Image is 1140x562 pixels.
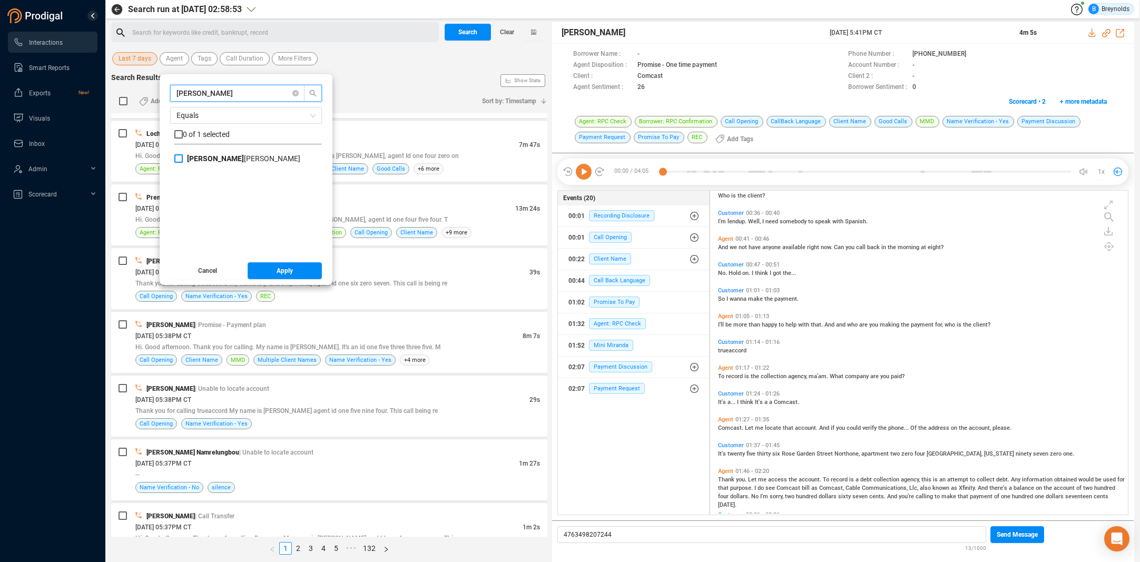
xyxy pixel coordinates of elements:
[589,253,631,264] span: Client Name
[973,321,990,328] span: client?
[783,425,795,431] span: that
[755,399,764,406] span: It's
[860,476,873,483] span: debt
[918,425,928,431] span: the
[176,107,316,123] span: Equals
[1060,93,1107,110] span: + more metadata
[568,272,585,289] div: 00:44
[13,82,89,103] a: ExportsNew!
[1098,163,1105,180] span: 1x
[568,251,585,268] div: 00:22
[558,378,709,399] button: 02:07Payment Request
[1092,4,1096,14] span: B
[146,449,239,456] span: [PERSON_NAME] Namrelungbou
[718,192,731,199] span: Who
[1054,93,1113,110] button: + more metadata
[782,244,807,251] span: available
[1016,450,1033,457] span: ninety
[959,425,969,431] span: the
[1022,476,1054,483] span: information
[146,130,202,137] span: Lochumbeni Ezung
[476,93,547,110] button: Sort by: Timestamp
[355,228,388,238] span: Call Opening
[935,321,945,328] span: for,
[329,355,391,365] span: Name Verification - Yes
[558,292,709,313] button: 01:02Promise To Pay
[718,425,745,431] span: Comcast.
[482,93,536,110] span: Sort by: Timestamp
[878,425,888,431] span: the
[733,321,749,328] span: more
[272,52,318,65] button: More Filters
[951,425,959,431] span: on
[847,425,862,431] span: could
[788,373,809,380] span: agency,
[727,131,753,147] span: Add Tags
[890,450,901,457] span: two
[185,419,248,429] span: Name Verification - Yes
[808,218,815,225] span: to
[847,321,859,328] span: who
[718,399,728,406] span: It's
[921,244,928,251] span: at
[836,321,847,328] span: and
[140,419,173,429] span: Call Opening
[377,164,405,174] span: Good Calls
[491,24,523,41] button: Clear
[500,74,545,87] button: Show Stats
[764,295,774,302] span: the
[260,291,271,301] span: REC
[762,244,782,251] span: anyone
[568,359,585,376] div: 02:07
[963,321,973,328] span: the
[13,107,89,129] a: Visuals
[278,52,311,65] span: More Filters
[859,321,869,328] span: are
[718,218,728,225] span: I'm
[558,270,709,291] button: 00:44Call Back Language
[226,52,263,65] span: Call Duration
[749,321,762,328] span: than
[888,244,898,251] span: the
[745,425,755,431] span: Let
[870,373,880,380] span: are
[725,321,733,328] span: be
[111,121,547,182] div: Lochumbeni Ezung| Promise - Settlement in full[DATE] 05:39PM CT7m 47sHi. Good afternoon. Thank yo...
[111,312,547,373] div: [PERSON_NAME]| Promise - Payment plan[DATE] 05:38PM CT8m 7sHi. Good afternoon. Thank you for call...
[939,476,947,483] span: an
[718,450,728,457] span: It's
[849,476,856,483] span: is
[752,270,755,277] span: I
[821,244,834,251] span: now.
[869,321,880,328] span: you
[135,152,459,160] span: Hi. Good afternoon. Thank you for calling Through Conns. My name is [PERSON_NAME], agent Id one f...
[1011,476,1022,483] span: Any
[765,425,783,431] span: locate
[928,244,944,251] span: eight?
[195,385,269,392] span: | Unable to locate account
[135,332,191,340] span: [DATE] 05:38PM CT
[726,295,730,302] span: I
[718,373,726,380] span: To
[29,39,63,46] span: Interactions
[231,355,245,365] span: MMD
[927,450,984,457] span: [GEOGRAPHIC_DATA],
[755,425,765,431] span: me
[140,228,187,238] span: Agent: RPC Check
[568,337,585,354] div: 01:52
[845,373,870,380] span: company
[742,270,752,277] span: on.
[845,218,868,225] span: Spanish.
[558,249,709,270] button: 00:22Client Name
[176,87,288,99] input: Search Agent
[901,476,921,483] span: agency,
[969,425,992,431] span: account,
[831,476,849,483] span: record
[730,295,748,302] span: wanna
[7,8,65,23] img: prodigal-logo
[718,244,730,251] span: And
[519,141,540,149] span: 7m 47s
[568,294,585,311] div: 01:02
[911,321,935,328] span: payment
[709,131,760,147] button: Add Tags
